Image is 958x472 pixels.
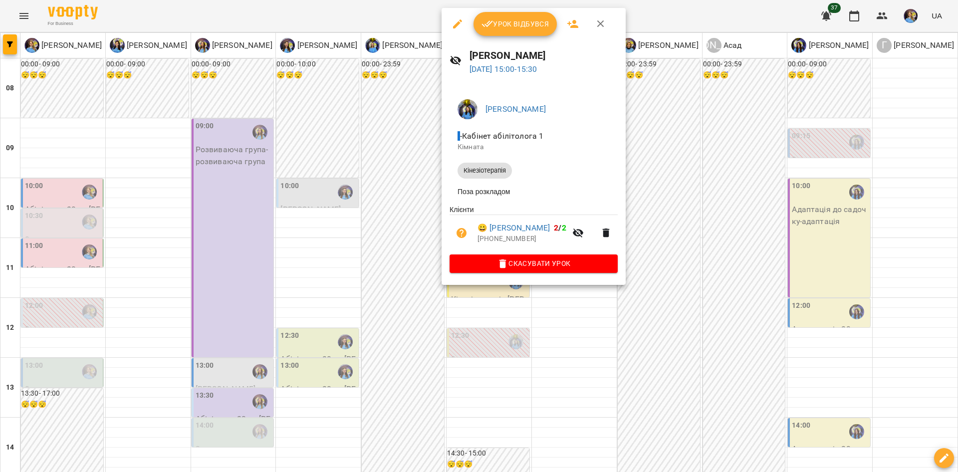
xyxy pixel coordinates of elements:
a: 😀 [PERSON_NAME] [478,222,550,234]
p: [PHONE_NUMBER] [478,234,566,244]
a: [PERSON_NAME] [485,104,546,114]
span: - Кабінет абілітолога 1 [458,131,545,141]
span: Урок відбувся [481,18,549,30]
b: / [554,223,566,233]
h6: [PERSON_NAME] [470,48,618,63]
span: Скасувати Урок [458,257,610,269]
li: Поза розкладом [450,183,618,201]
img: d1dec607e7f372b62d1bb04098aa4c64.jpeg [458,99,478,119]
button: Урок відбувся [474,12,557,36]
p: Кімната [458,142,610,152]
ul: Клієнти [450,205,618,254]
a: [DATE] 15:00-15:30 [470,64,537,74]
span: 2 [562,223,566,233]
span: Кінезіотерапія [458,166,512,175]
button: Скасувати Урок [450,254,618,272]
span: 2 [554,223,558,233]
button: Візит ще не сплачено. Додати оплату? [450,221,474,245]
